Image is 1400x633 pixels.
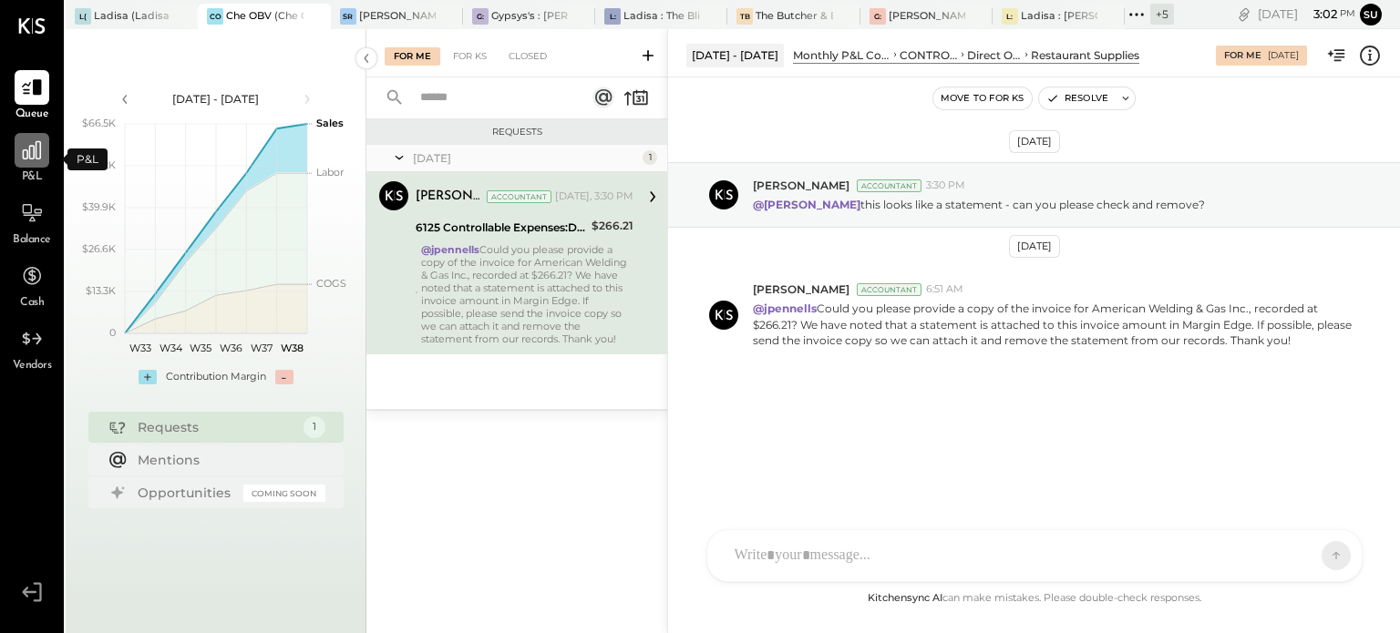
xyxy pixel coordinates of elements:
div: L: [604,8,621,25]
div: Coming Soon [243,485,325,502]
div: + [139,370,157,384]
div: Accountant [857,283,921,296]
div: Opportunities [138,484,234,502]
text: $13.3K [86,284,116,297]
span: Vendors [13,358,52,374]
div: [DATE] [1009,130,1060,153]
div: L( [75,8,91,25]
strong: @jpennells [421,243,479,256]
div: - [275,370,293,384]
div: For KS [444,47,496,66]
button: Move to for ks [933,87,1032,109]
div: P&L [67,148,108,170]
div: SR [340,8,356,25]
text: W38 [280,342,303,354]
div: [DATE] [1258,5,1355,23]
div: + 5 [1150,4,1174,25]
div: The Butcher & Barrel (L Argento LLC) - [GEOGRAPHIC_DATA] [756,9,832,24]
text: W33 [129,342,150,354]
div: Che OBV (Che OBV LLC) - Ignite [226,9,303,24]
div: For Me [385,47,440,66]
div: Accountant [487,190,551,203]
div: [PERSON_NAME]' Rooftop - Ignite [359,9,436,24]
text: W36 [220,342,242,354]
div: TB [736,8,753,25]
div: Mentions [138,451,316,469]
text: 0 [109,326,116,339]
div: [DATE] - [DATE] [139,91,293,107]
text: $53.2K [84,158,116,171]
button: Resolve [1039,87,1116,109]
div: Contribution Margin [166,370,266,384]
text: W37 [251,342,273,354]
div: Requests [138,418,294,436]
button: su [1360,4,1382,26]
text: W34 [159,342,182,354]
p: this looks like a statement - can you please check and remove? [753,197,1205,212]
span: [PERSON_NAME] [753,281,849,297]
text: Labor [316,166,344,179]
p: Could you please provide a copy of the invoice for American Welding & Gas Inc., recorded at $266.... [753,301,1354,347]
div: [DATE] - [DATE] [686,44,784,66]
div: [DATE] [1268,49,1299,62]
a: Vendors [1,322,63,374]
span: Queue [15,107,49,123]
div: [DATE], 3:30 PM [555,189,633,204]
div: [PERSON_NAME]'s : [PERSON_NAME]'s [889,9,965,24]
div: copy link [1235,5,1253,24]
text: $39.9K [82,200,116,213]
div: Closed [499,47,556,66]
div: Restaurant Supplies [1031,47,1139,63]
text: W35 [190,342,211,354]
text: COGS [316,277,346,290]
text: $26.6K [82,242,116,255]
div: [PERSON_NAME] [416,188,483,206]
div: G: [870,8,886,25]
strong: @[PERSON_NAME] [753,198,860,211]
div: L: [1002,8,1018,25]
span: 3:30 PM [926,179,965,193]
div: Direct Operating Expenses [967,47,1022,63]
a: Cash [1,259,63,311]
div: CO [207,8,223,25]
span: pm [1340,7,1355,20]
div: 6125 Controllable Expenses:Direct Operating Expenses:Restaurant Supplies [416,219,586,237]
text: Sales [316,117,344,129]
a: P&L [1,133,63,186]
text: $66.5K [82,117,116,129]
div: [DATE] [1009,235,1060,258]
div: Ladisa : The Blind Pig [623,9,700,24]
span: 3 : 02 [1301,5,1337,23]
span: P&L [22,169,43,186]
a: Balance [1,196,63,249]
div: Monthly P&L Comparison [793,47,890,63]
span: Cash [20,295,44,311]
div: [DATE] [413,150,638,166]
div: Could you please provide a copy of the invoice for American Welding & Gas Inc., recorded at $266.... [421,243,633,345]
div: Accountant [857,179,921,192]
div: 1 [304,416,325,438]
span: [PERSON_NAME] [753,178,849,193]
div: CONTROLLABLE EXPENSES [900,47,958,63]
strong: @jpennells [753,301,817,315]
div: Gypsys's : [PERSON_NAME] on the levee [491,9,568,24]
div: G: [472,8,489,25]
div: Ladisa : [PERSON_NAME] in the Alley [1021,9,1097,24]
a: Queue [1,70,63,123]
div: For Me [1224,49,1261,62]
div: $266.21 [592,217,633,235]
span: 6:51 AM [926,282,963,297]
div: 1 [643,150,657,165]
div: Ladisa (Ladisa Corp.) - Ignite [94,9,170,24]
div: Requests [376,126,658,138]
span: Balance [13,232,51,249]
